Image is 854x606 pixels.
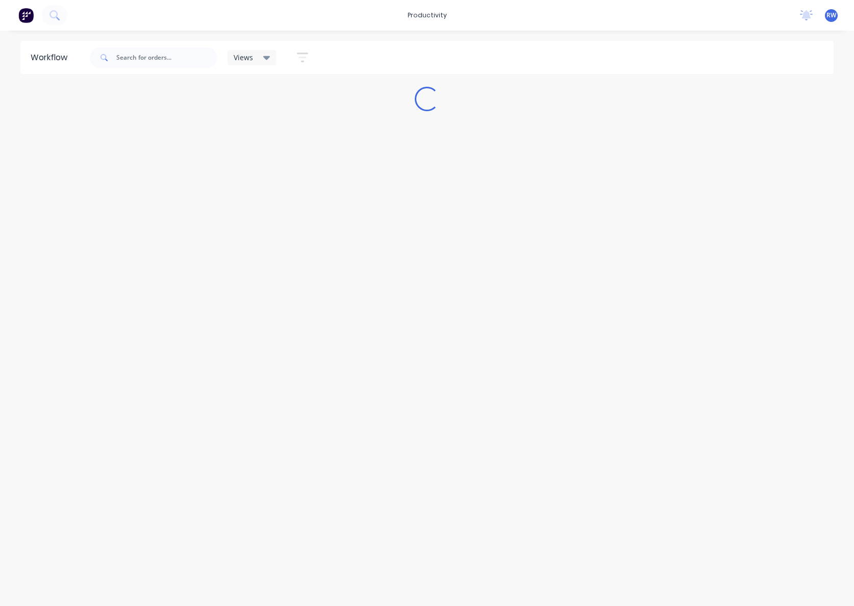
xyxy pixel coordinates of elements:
img: Factory [18,8,34,23]
span: RW [826,11,836,20]
div: productivity [403,8,452,23]
input: Search for orders... [116,47,217,68]
div: Workflow [31,52,72,64]
span: Views [234,52,253,63]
